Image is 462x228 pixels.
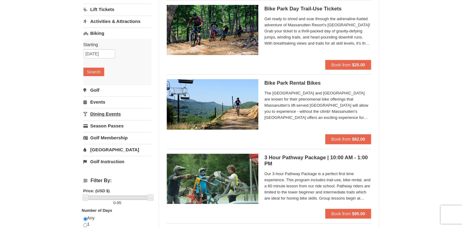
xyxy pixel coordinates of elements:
span: Book from [331,137,351,142]
strong: $20.00 [352,62,365,67]
img: 6619923-14-67e0640e.jpg [167,5,258,55]
span: Get ready to shred and soar through the adrenaline-fueled adventure of Massanutten Resort's [GEOG... [264,16,371,46]
strong: $82.00 [352,137,365,142]
a: Biking [83,28,151,39]
button: Book from $20.00 [325,60,371,70]
h4: Filter By: [83,178,151,183]
button: Book from $82.00 [325,134,371,144]
strong: $95.00 [352,211,365,216]
img: 6619923-15-103d8a09.jpg [167,79,258,129]
a: Dining Events [83,108,151,120]
img: 6619923-41-e7b00406.jpg [167,154,258,204]
label: Starting [83,42,147,48]
strong: Price: (USD $) [83,189,110,193]
a: [GEOGRAPHIC_DATA] [83,144,151,155]
span: Book from [331,62,351,67]
h5: 3 Hour Pathway Package | 10:00 AM - 1:00 PM [264,155,371,167]
button: Book from $95.00 [325,209,371,219]
button: Search [83,68,104,76]
label: - [83,200,151,206]
span: 95 [117,200,121,205]
a: Golf Membership [83,132,151,143]
span: 0 [113,200,115,205]
a: Activities & Attractions [83,16,151,27]
span: The [GEOGRAPHIC_DATA] and [GEOGRAPHIC_DATA] are known for their phenomenal bike offerings that Ma... [264,90,371,121]
a: Season Passes [83,120,151,131]
strong: Number of Days [82,208,112,213]
span: Book from [331,211,351,216]
a: Events [83,96,151,108]
span: Our 3-hour Pathway Package is a perfect first time experience. This program includes trail-use, b... [264,171,371,201]
a: Lift Tickets [83,4,151,15]
a: Golf [83,84,151,96]
h5: Bike Park Rental Bikes [264,80,371,86]
a: Golf Instruction [83,156,151,167]
h5: Bike Park Day Trail-Use Tickets [264,6,371,12]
